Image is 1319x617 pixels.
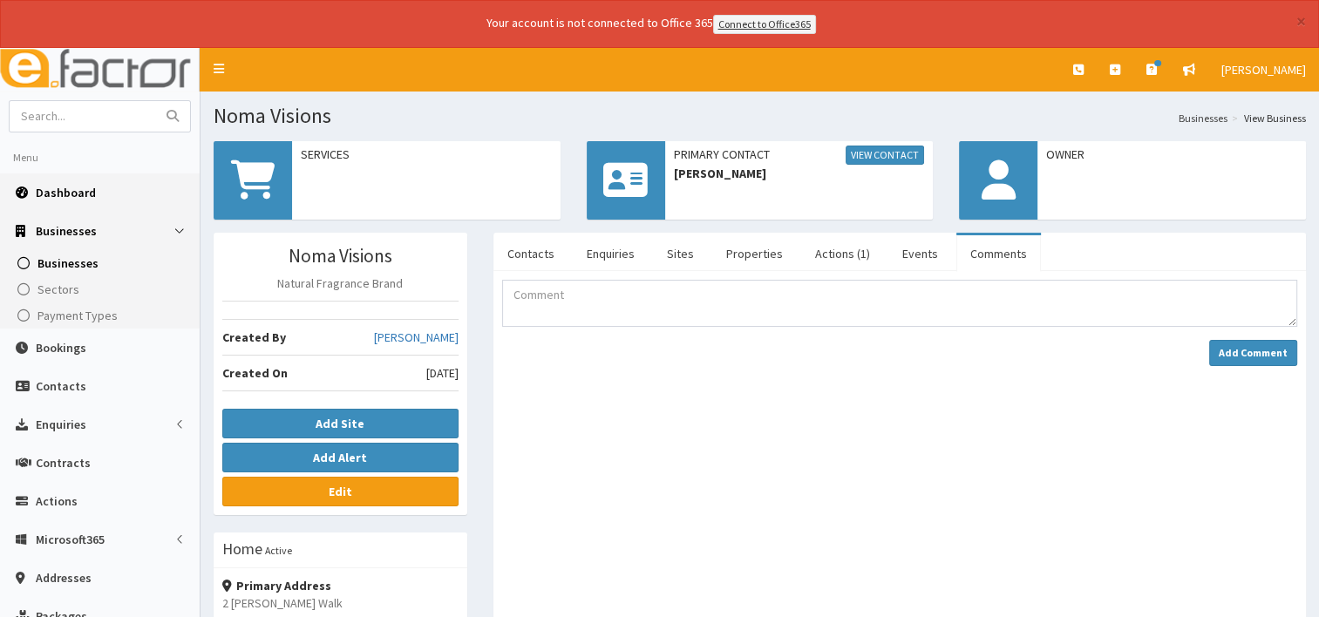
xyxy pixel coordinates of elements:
[222,329,286,345] b: Created By
[301,146,552,163] span: Services
[37,281,79,297] span: Sectors
[36,378,86,394] span: Contacts
[888,235,952,272] a: Events
[4,250,200,276] a: Businesses
[222,365,288,381] b: Created On
[713,15,816,34] a: Connect to Office365
[573,235,649,272] a: Enquiries
[4,302,200,329] a: Payment Types
[222,578,331,593] strong: Primary Address
[1296,12,1306,31] button: ×
[374,329,459,346] a: [PERSON_NAME]
[313,450,367,465] b: Add Alert
[316,416,364,431] b: Add Site
[36,185,96,200] span: Dashboard
[1208,48,1319,92] a: [PERSON_NAME]
[222,477,459,506] a: Edit
[846,146,924,165] a: View Contact
[36,493,78,509] span: Actions
[674,146,925,165] span: Primary Contact
[1219,346,1288,359] strong: Add Comment
[956,235,1041,272] a: Comments
[712,235,797,272] a: Properties
[222,275,459,292] p: Natural Fragrance Brand
[214,105,1306,127] h1: Noma Visions
[493,235,568,272] a: Contacts
[1221,62,1306,78] span: [PERSON_NAME]
[674,165,925,182] span: [PERSON_NAME]
[36,417,86,432] span: Enquiries
[502,280,1297,327] textarea: Comment
[36,340,86,356] span: Bookings
[1179,111,1227,125] a: Businesses
[222,594,459,612] p: 2 [PERSON_NAME] Walk
[222,541,262,557] h3: Home
[329,484,352,499] b: Edit
[265,544,292,557] small: Active
[4,276,200,302] a: Sectors
[1227,111,1306,125] li: View Business
[37,255,99,271] span: Businesses
[801,235,884,272] a: Actions (1)
[222,246,459,266] h3: Noma Visions
[1209,340,1297,366] button: Add Comment
[36,532,105,547] span: Microsoft365
[36,570,92,586] span: Addresses
[1046,146,1297,163] span: Owner
[10,101,156,132] input: Search...
[36,223,97,239] span: Businesses
[653,235,708,272] a: Sites
[36,455,91,471] span: Contracts
[222,443,459,472] button: Add Alert
[426,364,459,382] span: [DATE]
[37,308,118,323] span: Payment Types
[141,14,1161,34] div: Your account is not connected to Office 365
